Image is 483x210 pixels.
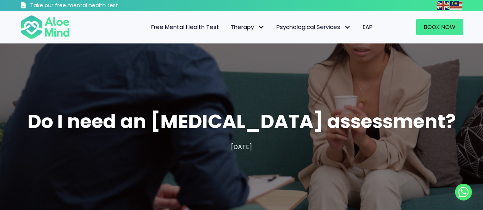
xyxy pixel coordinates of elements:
[145,19,225,35] a: Free Mental Health Test
[450,1,462,10] img: ms
[424,23,456,31] span: Book Now
[225,19,271,35] a: TherapyTherapy: submenu
[80,19,378,35] nav: Menu
[342,22,353,33] span: Psychological Services: submenu
[20,14,70,40] img: Aloe mind Logo
[30,2,159,10] h3: Take our free mental health test
[20,2,159,11] a: Take our free mental health test
[437,1,449,10] img: en
[455,184,472,200] a: Whatsapp
[231,23,265,31] span: Therapy
[363,23,373,31] span: EAP
[416,19,463,35] a: Book Now
[276,23,351,31] span: Psychological Services
[450,1,463,10] a: Malay
[357,19,378,35] a: EAP
[231,143,252,151] span: [DATE]
[271,19,357,35] a: Psychological ServicesPsychological Services: submenu
[437,1,450,10] a: English
[256,22,267,33] span: Therapy: submenu
[27,108,456,135] span: Do I need an [MEDICAL_DATA] assessment?
[151,23,219,31] span: Free Mental Health Test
